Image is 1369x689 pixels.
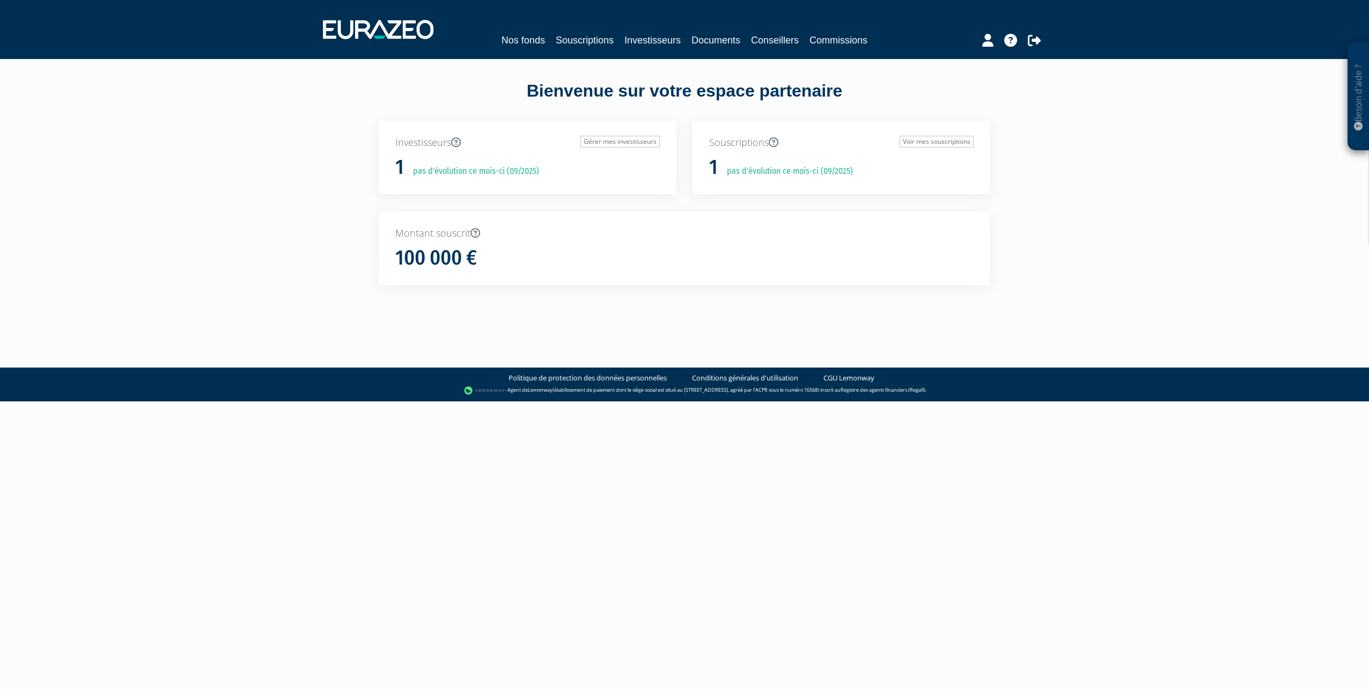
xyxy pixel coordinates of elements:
[528,386,553,393] a: Lemonway
[709,156,718,179] h1: 1
[464,385,505,396] img: logo-lemonway.png
[841,386,925,393] a: Registre des agents financiers (Regafi)
[509,373,667,383] a: Politique de protection des données personnelles
[395,226,974,240] p: Montant souscrit
[809,33,867,48] a: Commissions
[1352,49,1365,145] p: Besoin d'aide ?
[692,373,798,383] a: Conditions générales d'utilisation
[395,136,660,150] p: Investisseurs
[323,20,433,39] img: 1732889491-logotype_eurazeo_blanc_rvb.png
[691,33,740,48] a: Documents
[709,136,974,150] p: Souscriptions
[371,79,998,121] div: Bienvenue sur votre espace partenaire
[406,165,539,178] p: pas d'évolution ce mois-ci (09/2025)
[395,156,404,179] h1: 1
[556,33,614,48] a: Souscriptions
[502,33,545,48] a: Nos fonds
[719,165,853,178] p: pas d'évolution ce mois-ci (09/2025)
[580,136,660,148] a: Gérer mes investisseurs
[751,33,799,48] a: Conseillers
[11,385,1358,396] div: - Agent de (établissement de paiement dont le siège social est situé au [STREET_ADDRESS], agréé p...
[395,247,477,269] h1: 100 000 €
[900,136,974,148] a: Voir mes souscriptions
[624,33,681,48] a: Investisseurs
[823,373,874,383] a: CGU Lemonway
